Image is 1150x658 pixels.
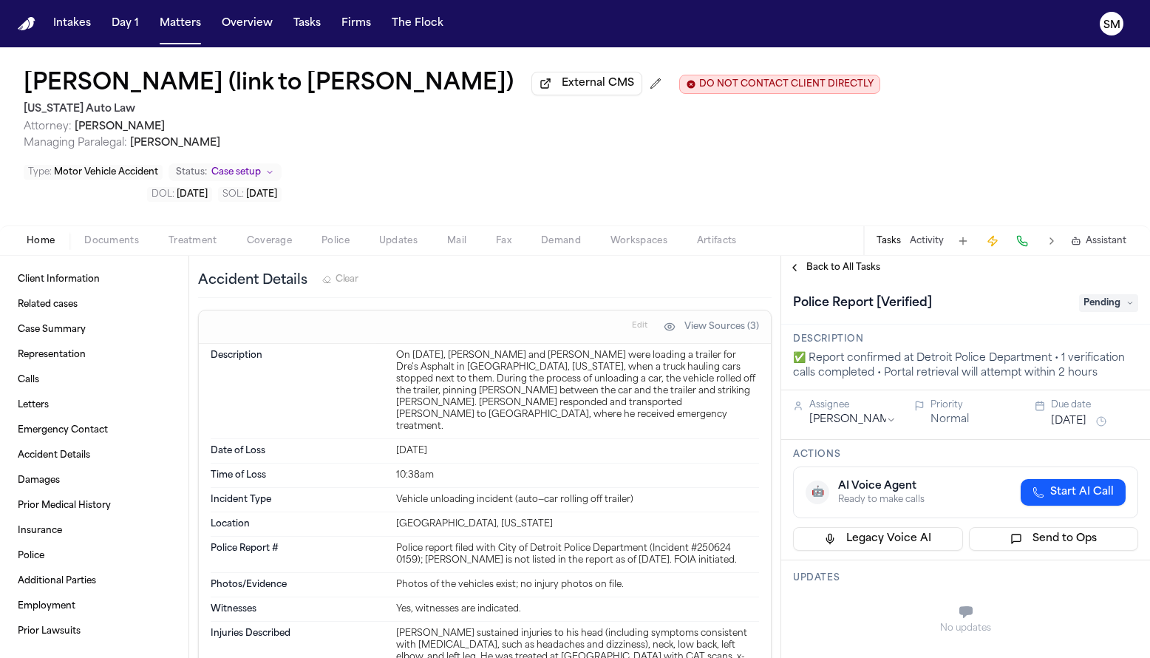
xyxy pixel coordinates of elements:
dt: Witnesses [211,603,387,615]
span: Back to All Tasks [806,262,880,274]
span: Status: [176,166,207,178]
span: Assistant [1086,235,1126,247]
h1: Police Report [Verified] [787,291,938,315]
div: ✅ Report confirmed at Detroit Police Department • 1 verification calls completed • Portal retriev... [793,351,1138,381]
div: No updates [793,623,1138,634]
div: 10:38am [396,469,759,481]
a: Prior Lawsuits [12,620,177,643]
button: Firms [336,10,377,37]
button: Tasks [287,10,327,37]
button: Clear Accident Details [322,274,358,285]
button: Edit client contact restriction [679,75,880,94]
a: Prior Medical History [12,494,177,518]
span: [DATE] [177,190,208,199]
div: Photos of the vehicles exist; no injury photos on file. [396,579,759,591]
dt: Date of Loss [211,445,387,457]
span: Updates [379,235,418,247]
span: Motor Vehicle Accident [54,168,158,177]
dt: Photos/Evidence [211,579,387,591]
h2: [US_STATE] Auto Law [24,101,880,118]
div: [DATE] [396,445,759,457]
div: Yes, witnesses are indicated. [396,603,759,615]
div: Due date [1051,399,1138,411]
button: View Sources (3) [656,315,766,339]
button: Back to All Tasks [781,262,888,274]
div: Vehicle unloading incident (auto—car rolling off trailer) [396,494,759,506]
span: Police [321,235,350,247]
div: Ready to make calls [838,494,925,506]
button: Edit SOL: 2028-06-24 [218,187,282,202]
a: Home [18,17,35,31]
a: Damages [12,469,177,492]
span: DO NOT CONTACT CLIENT DIRECTLY [699,78,874,90]
span: Start AI Call [1050,485,1114,500]
span: Treatment [169,235,217,247]
div: [GEOGRAPHIC_DATA], [US_STATE] [396,518,759,530]
span: Workspaces [610,235,667,247]
span: External CMS [562,76,634,91]
a: Emergency Contact [12,418,177,442]
button: Add Task [953,231,973,251]
span: Case setup [211,166,261,178]
button: Edit Type: Motor Vehicle Accident [24,165,163,180]
h3: Updates [793,572,1138,584]
span: Edit [632,321,647,331]
dt: Time of Loss [211,469,387,481]
button: Edit matter name [24,71,514,98]
div: Assignee [809,399,896,411]
h3: Description [793,333,1138,345]
h1: [PERSON_NAME] (link to [PERSON_NAME]) [24,71,514,98]
span: Pending [1079,294,1138,312]
span: 🤖 [812,485,824,500]
a: Employment [12,594,177,618]
button: Assistant [1071,235,1126,247]
div: Police report filed with City of Detroit Police Department (Incident #250624 0159); [PERSON_NAME]... [396,543,759,566]
a: Insurance [12,519,177,543]
span: Managing Paralegal: [24,138,127,149]
a: Related cases [12,293,177,316]
span: Home [27,235,55,247]
button: Normal [930,413,969,427]
button: Tasks [877,235,901,247]
button: Edit DOL: 2025-06-24 [147,187,212,202]
span: Documents [84,235,139,247]
img: Finch Logo [18,17,35,31]
dt: Incident Type [211,494,387,506]
h3: Accident Details [198,271,307,291]
button: Send to Ops [969,527,1139,551]
button: Matters [154,10,207,37]
span: DOL : [152,190,174,199]
dt: Location [211,518,387,530]
span: Mail [447,235,466,247]
a: Representation [12,343,177,367]
div: AI Voice Agent [838,479,925,494]
div: Priority [930,399,1018,411]
span: Attorney: [24,121,72,132]
button: Legacy Voice AI [793,527,963,551]
span: Coverage [247,235,292,247]
a: Accident Details [12,444,177,467]
span: Type : [28,168,52,177]
button: Start AI Call [1021,479,1126,506]
button: Create Immediate Task [982,231,1003,251]
span: Demand [541,235,581,247]
button: Day 1 [106,10,145,37]
span: SOL : [222,190,244,199]
a: Calls [12,368,177,392]
h3: Actions [793,449,1138,461]
dt: Police Report # [211,543,387,566]
button: Overview [216,10,279,37]
button: Edit [627,315,652,339]
button: Intakes [47,10,97,37]
button: Make a Call [1012,231,1032,251]
button: Snooze task [1092,413,1110,430]
span: [PERSON_NAME] [75,121,165,132]
button: The Flock [386,10,449,37]
a: Police [12,544,177,568]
